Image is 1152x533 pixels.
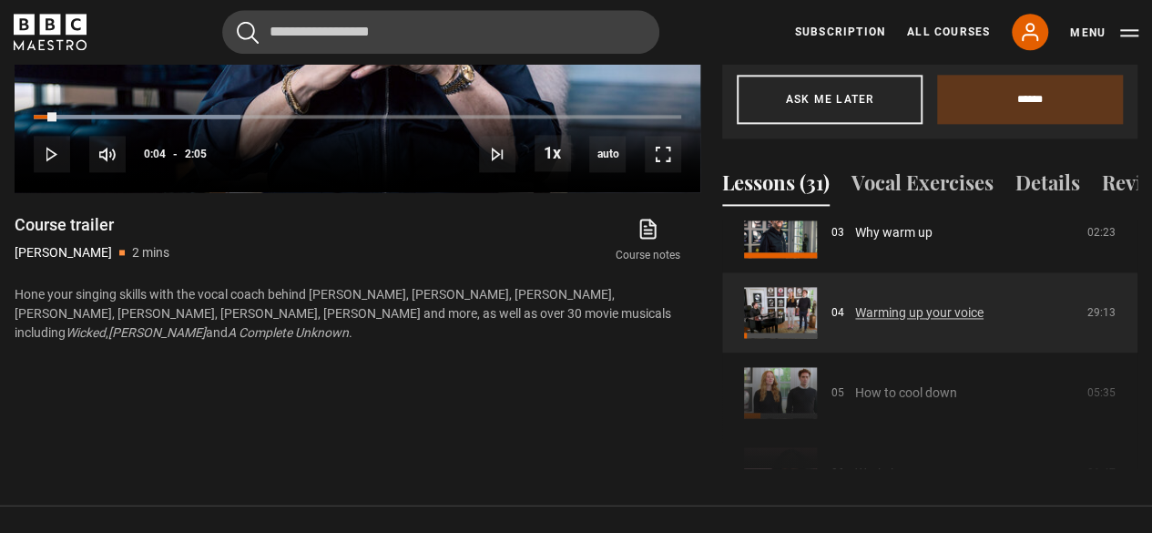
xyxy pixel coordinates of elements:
button: Vocal Exercises [851,168,994,206]
i: [PERSON_NAME] [108,325,206,340]
div: Progress Bar [34,115,681,118]
input: Search [222,10,659,54]
button: Lessons (31) [722,168,830,206]
svg: BBC Maestro [14,14,87,50]
div: Current quality: 720p [589,136,626,172]
button: Next Lesson [479,136,515,172]
a: Course notes [596,214,700,267]
i: Wicked [66,325,106,340]
button: Submit the search query [237,21,259,44]
a: Why warm up [855,223,933,242]
button: Mute [89,136,126,172]
p: [PERSON_NAME] [15,243,112,262]
button: Details [1015,168,1080,206]
span: - [173,148,178,160]
button: Ask me later [737,75,923,124]
span: auto [589,136,626,172]
a: Subscription [795,24,885,40]
a: Warming up your voice [855,303,984,323]
button: Toggle navigation [1070,24,1138,42]
p: 2 mins [132,243,169,262]
button: Play [34,136,70,172]
button: Playback Rate [535,135,571,171]
span: 2:05 [185,138,207,170]
i: A Complete Unknown [228,325,349,340]
button: Fullscreen [645,136,681,172]
h1: Course trailer [15,214,169,236]
p: Hone your singing skills with the vocal coach behind [PERSON_NAME], [PERSON_NAME], [PERSON_NAME],... [15,285,700,343]
a: All Courses [907,24,990,40]
span: 0:04 [144,138,166,170]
